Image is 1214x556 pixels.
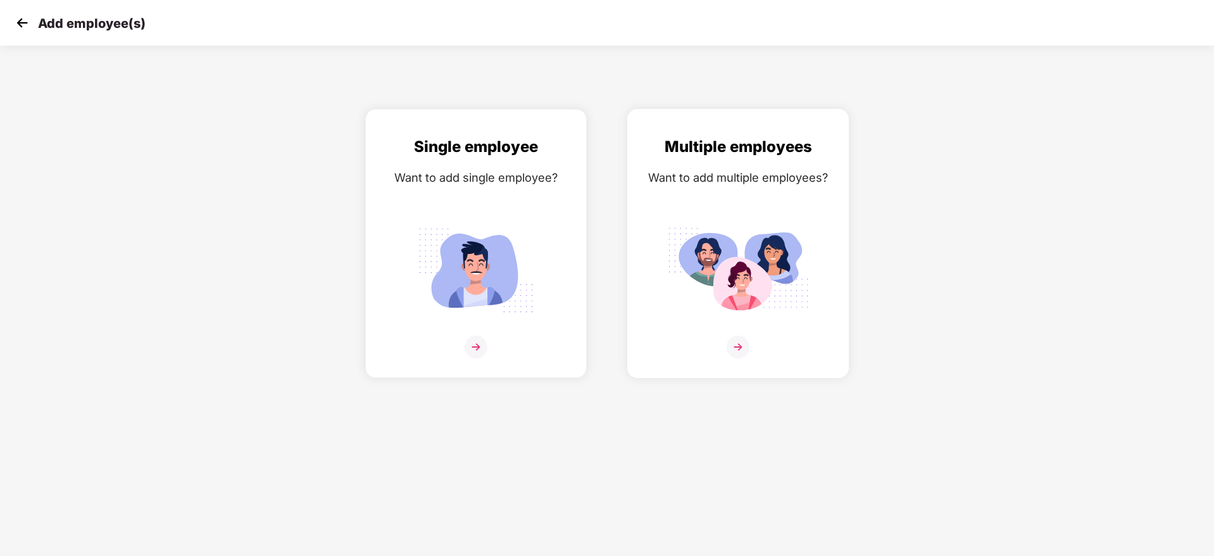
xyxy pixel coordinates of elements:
[641,135,835,159] div: Multiple employees
[405,221,547,320] img: svg+xml;base64,PHN2ZyB4bWxucz0iaHR0cDovL3d3dy53My5vcmcvMjAwMC9zdmciIGlkPSJTaW5nbGVfZW1wbG95ZWUiIH...
[379,168,573,187] div: Want to add single employee?
[727,336,749,358] img: svg+xml;base64,PHN2ZyB4bWxucz0iaHR0cDovL3d3dy53My5vcmcvMjAwMC9zdmciIHdpZHRoPSIzNiIgaGVpZ2h0PSIzNi...
[13,13,32,32] img: svg+xml;base64,PHN2ZyB4bWxucz0iaHR0cDovL3d3dy53My5vcmcvMjAwMC9zdmciIHdpZHRoPSIzMCIgaGVpZ2h0PSIzMC...
[641,168,835,187] div: Want to add multiple employees?
[379,135,573,159] div: Single employee
[667,221,809,320] img: svg+xml;base64,PHN2ZyB4bWxucz0iaHR0cDovL3d3dy53My5vcmcvMjAwMC9zdmciIGlkPSJNdWx0aXBsZV9lbXBsb3llZS...
[38,16,146,31] p: Add employee(s)
[465,336,487,358] img: svg+xml;base64,PHN2ZyB4bWxucz0iaHR0cDovL3d3dy53My5vcmcvMjAwMC9zdmciIHdpZHRoPSIzNiIgaGVpZ2h0PSIzNi...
